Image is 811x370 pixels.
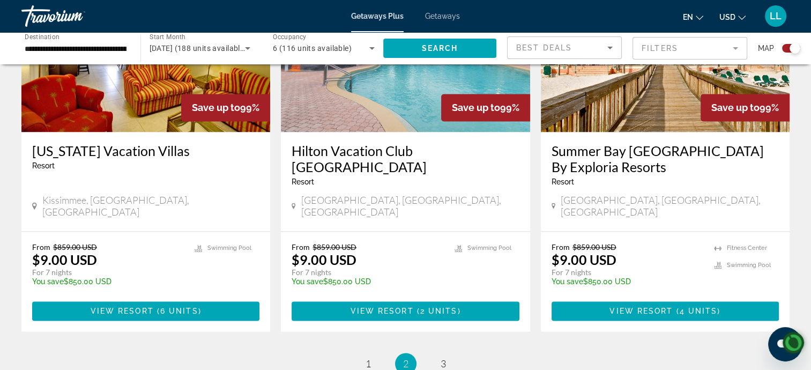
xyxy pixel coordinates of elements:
[292,143,519,175] a: Hilton Vacation Club [GEOGRAPHIC_DATA]
[609,307,673,315] span: View Resort
[452,102,500,113] span: Save up to
[21,2,129,30] a: Travorium
[383,39,497,58] button: Search
[516,41,613,54] mat-select: Sort by
[292,251,356,268] p: $9.00 USD
[552,177,574,186] span: Resort
[42,194,259,218] span: Kissimmee, [GEOGRAPHIC_DATA], [GEOGRAPHIC_DATA]
[762,5,790,27] button: User Menu
[32,277,184,286] p: $850.00 USD
[292,301,519,321] button: View Resort(2 units)
[425,12,460,20] a: Getaways
[711,102,760,113] span: Save up to
[758,41,774,56] span: Map
[32,268,184,277] p: For 7 nights
[420,307,458,315] span: 2 units
[273,44,352,53] span: 6 (116 units available)
[273,33,307,41] span: Occupancy
[32,301,259,321] button: View Resort(6 units)
[91,307,154,315] span: View Resort
[727,262,771,269] span: Swimming Pool
[701,94,790,121] div: 99%
[32,277,64,286] span: You save
[421,44,458,53] span: Search
[552,277,583,286] span: You save
[192,102,240,113] span: Save up to
[683,9,703,25] button: Change language
[292,277,323,286] span: You save
[414,307,461,315] span: ( )
[150,44,247,53] span: [DATE] (188 units available)
[680,307,718,315] span: 4 units
[32,161,55,170] span: Resort
[683,13,693,21] span: en
[25,33,59,40] span: Destination
[160,307,198,315] span: 6 units
[552,143,779,175] a: Summer Bay [GEOGRAPHIC_DATA] By Exploria Resorts
[552,242,570,251] span: From
[673,307,720,315] span: ( )
[561,194,779,218] span: [GEOGRAPHIC_DATA], [GEOGRAPHIC_DATA], [GEOGRAPHIC_DATA]
[366,358,371,369] span: 1
[441,358,446,369] span: 3
[53,242,97,251] span: $859.00 USD
[552,301,779,321] button: View Resort(4 units)
[552,251,616,268] p: $9.00 USD
[770,11,782,21] span: LL
[313,242,356,251] span: $859.00 USD
[516,43,572,52] span: Best Deals
[301,194,519,218] span: [GEOGRAPHIC_DATA], [GEOGRAPHIC_DATA], [GEOGRAPHIC_DATA]
[350,307,413,315] span: View Resort
[403,358,408,369] span: 2
[552,268,703,277] p: For 7 nights
[292,268,443,277] p: For 7 nights
[633,36,747,60] button: Filter
[32,251,97,268] p: $9.00 USD
[292,177,314,186] span: Resort
[351,12,404,20] a: Getaways Plus
[292,277,443,286] p: $850.00 USD
[719,13,735,21] span: USD
[467,245,511,251] span: Swimming Pool
[154,307,202,315] span: ( )
[768,327,802,361] iframe: Button to launch messaging window
[181,94,270,121] div: 99%
[552,277,703,286] p: $850.00 USD
[32,242,50,251] span: From
[719,9,746,25] button: Change currency
[572,242,616,251] span: $859.00 USD
[150,33,185,41] span: Start Month
[32,143,259,159] a: [US_STATE] Vacation Villas
[441,94,530,121] div: 99%
[292,242,310,251] span: From
[207,245,251,251] span: Swimming Pool
[727,245,767,251] span: Fitness Center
